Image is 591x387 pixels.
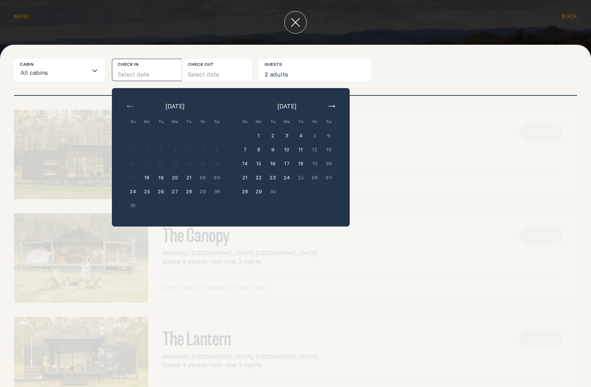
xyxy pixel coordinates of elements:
[308,115,322,129] div: Fri
[168,185,182,199] button: 27
[182,115,196,129] div: Th
[182,171,196,185] button: 21
[294,157,308,171] button: 18
[264,62,282,67] label: Guests
[140,157,154,171] button: 11
[252,171,266,185] button: 22
[168,171,182,185] button: 20
[277,102,296,110] span: [DATE]
[252,143,266,157] button: 8
[238,185,252,199] button: 28
[126,185,140,199] button: 24
[196,171,210,185] button: 22
[252,157,266,171] button: 15
[210,129,224,143] button: 2
[182,185,196,199] button: 28
[126,171,140,185] button: 17
[165,102,184,110] span: [DATE]
[294,171,308,185] button: 25
[238,157,252,171] button: 14
[252,129,266,143] button: 1
[154,157,168,171] button: 12
[308,171,322,185] button: 26
[294,129,308,143] button: 4
[196,157,210,171] button: 15
[266,171,280,185] button: 23
[182,143,196,157] button: 7
[252,185,266,199] button: 29
[210,171,224,185] button: 23
[280,157,294,171] button: 17
[322,157,336,171] button: 20
[322,129,336,143] button: 6
[266,129,280,143] button: 2
[308,157,322,171] button: 19
[210,157,224,171] button: 16
[280,171,294,185] button: 24
[252,115,266,129] div: Mo
[140,143,154,157] button: 4
[280,115,294,129] div: We
[322,143,336,157] button: 13
[140,171,154,185] button: 18
[294,115,308,129] div: Th
[168,115,182,129] div: We
[140,185,154,199] button: 25
[238,143,252,157] button: 7
[126,115,140,129] div: Su
[140,115,154,129] div: Mo
[322,115,336,129] div: Sa
[196,185,210,199] button: 29
[168,143,182,157] button: 6
[20,65,48,81] span: All cabins
[294,143,308,157] button: 11
[210,185,224,199] button: 30
[210,143,224,157] button: 9
[308,129,322,143] button: 5
[266,185,280,199] button: 30
[259,59,371,81] button: 2 adults
[126,157,140,171] button: 10
[126,199,140,213] button: 31
[154,185,168,199] button: 26
[154,171,168,185] button: 19
[238,115,252,129] div: Su
[266,115,280,129] div: Tu
[182,157,196,171] button: 14
[196,115,210,129] div: Fri
[196,143,210,157] button: 8
[308,143,322,157] button: 12
[154,143,168,157] button: 5
[322,171,336,185] button: 27
[280,143,294,157] button: 10
[112,59,182,81] button: Select date
[210,115,224,129] div: Sa
[14,59,105,81] div: Search for option
[126,143,140,157] button: 3
[182,59,252,81] button: Select date
[154,115,168,129] div: Tu
[48,66,88,81] input: Search for option
[238,171,252,185] button: 21
[168,157,182,171] button: 13
[196,129,210,143] button: 1
[284,11,307,34] button: close
[266,143,280,157] button: 9
[266,157,280,171] button: 16
[280,129,294,143] button: 3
